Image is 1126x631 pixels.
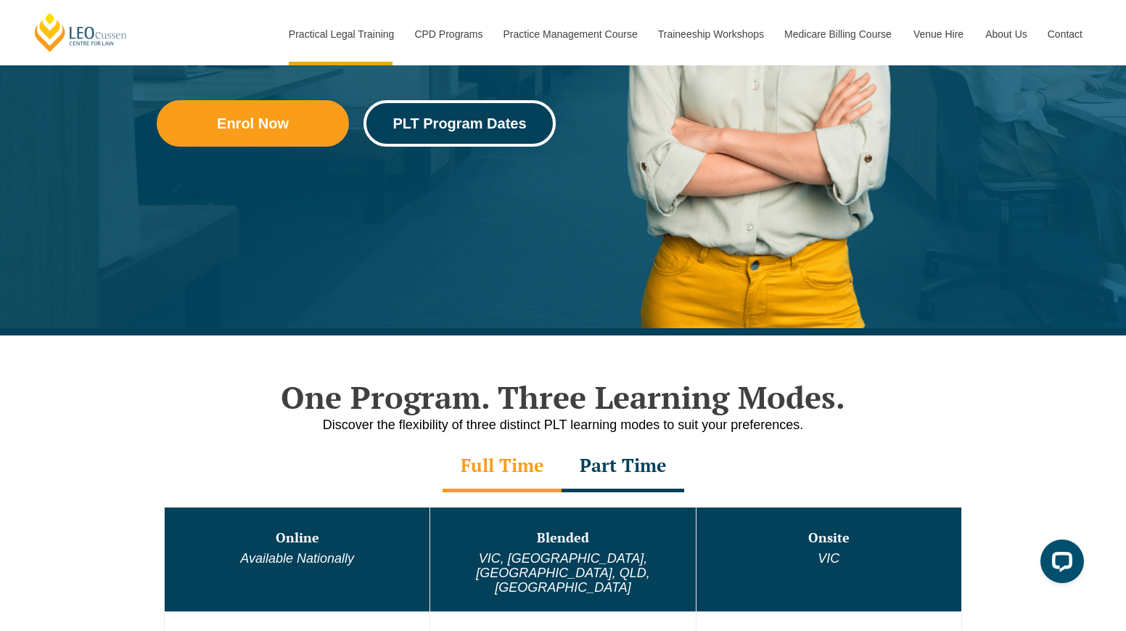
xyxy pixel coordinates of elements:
[974,3,1037,65] a: About Us
[493,3,647,65] a: Practice Management Course
[476,551,649,595] em: VIC, [GEOGRAPHIC_DATA], [GEOGRAPHIC_DATA], QLD, [GEOGRAPHIC_DATA]
[149,416,977,434] p: Discover the flexibility of three distinct PLT learning modes to suit your preferences.
[166,531,428,545] h3: Online
[217,116,289,131] span: Enrol Now
[1037,3,1093,65] a: Contact
[773,3,903,65] a: Medicare Billing Course
[647,3,773,65] a: Traineeship Workshops
[432,531,694,545] h3: Blended
[443,441,562,492] div: Full Time
[1029,534,1090,595] iframe: LiveChat chat widget
[818,551,839,566] em: VIC
[33,12,129,53] a: [PERSON_NAME] Centre for Law
[403,3,492,65] a: CPD Programs
[149,379,977,415] h2: One Program. Three Learning Modes.
[278,3,404,65] a: Practical Legal Training
[393,116,526,131] span: PLT Program Dates
[240,551,354,566] em: Available Nationally
[903,3,974,65] a: Venue Hire
[157,100,349,147] a: Enrol Now
[363,100,556,147] a: PLT Program Dates
[698,531,960,545] h3: Onsite
[562,441,684,492] div: Part Time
